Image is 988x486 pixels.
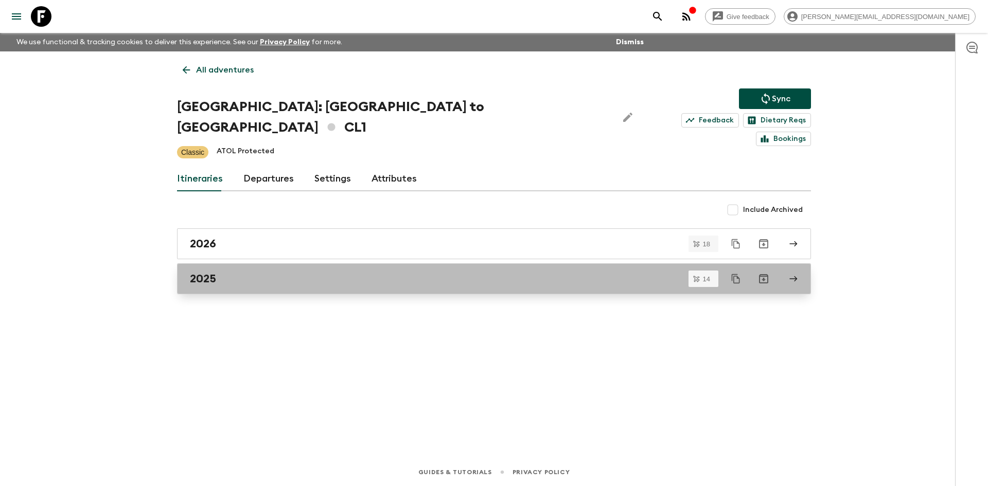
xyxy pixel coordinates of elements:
[796,13,975,21] span: [PERSON_NAME][EMAIL_ADDRESS][DOMAIN_NAME]
[372,167,417,191] a: Attributes
[177,263,811,294] a: 2025
[705,8,775,25] a: Give feedback
[697,276,716,282] span: 14
[177,167,223,191] a: Itineraries
[177,228,811,259] a: 2026
[196,64,254,76] p: All adventures
[772,93,790,105] p: Sync
[243,167,294,191] a: Departures
[217,146,274,158] p: ATOL Protected
[753,233,774,254] button: Archive
[260,39,310,46] a: Privacy Policy
[613,35,646,49] button: Dismiss
[617,97,638,138] button: Edit Adventure Title
[314,167,351,191] a: Settings
[513,466,570,478] a: Privacy Policy
[739,88,811,109] button: Sync adventure departures to the booking engine
[753,268,774,289] button: Archive
[784,8,976,25] div: [PERSON_NAME][EMAIL_ADDRESS][DOMAIN_NAME]
[743,205,803,215] span: Include Archived
[743,113,811,128] a: Dietary Reqs
[756,132,811,146] a: Bookings
[12,33,346,51] p: We use functional & tracking cookies to deliver this experience. See our for more.
[418,466,492,478] a: Guides & Tutorials
[727,269,745,288] button: Duplicate
[190,237,216,250] h2: 2026
[181,147,204,157] p: Classic
[727,235,745,253] button: Duplicate
[681,113,739,128] a: Feedback
[190,272,216,285] h2: 2025
[6,6,27,27] button: menu
[177,97,609,138] h1: [GEOGRAPHIC_DATA]: [GEOGRAPHIC_DATA] to [GEOGRAPHIC_DATA] CL1
[647,6,668,27] button: search adventures
[177,60,259,80] a: All adventures
[697,241,716,247] span: 18
[721,13,775,21] span: Give feedback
